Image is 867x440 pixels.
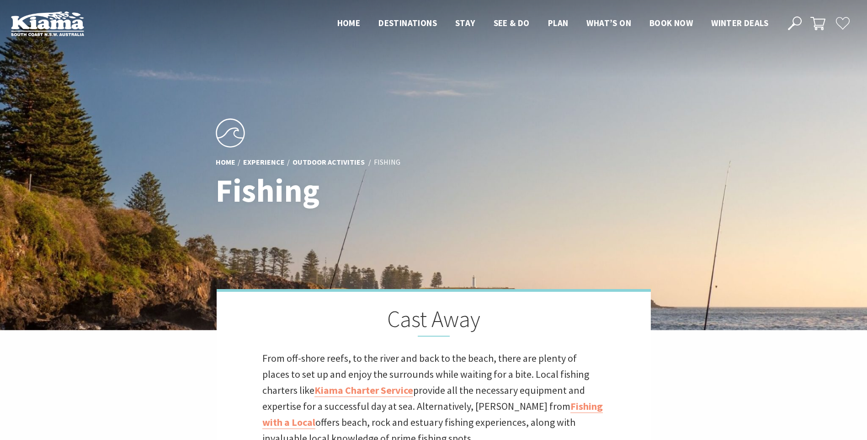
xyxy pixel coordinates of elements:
li: Fishing [374,156,400,168]
span: Plan [548,17,569,28]
a: Experience [243,157,285,167]
span: Home [337,17,361,28]
img: Kiama Logo [11,11,84,36]
span: Destinations [378,17,437,28]
a: Outdoor Activities [293,157,365,167]
nav: Main Menu [328,16,777,31]
a: Kiama Charter Service [314,384,413,397]
h2: Cast Away [262,306,605,337]
span: Book now [649,17,693,28]
span: Winter Deals [711,17,768,28]
span: See & Do [494,17,530,28]
h1: Fishing [216,173,474,208]
span: What’s On [586,17,631,28]
span: Stay [455,17,475,28]
a: Home [216,157,235,167]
